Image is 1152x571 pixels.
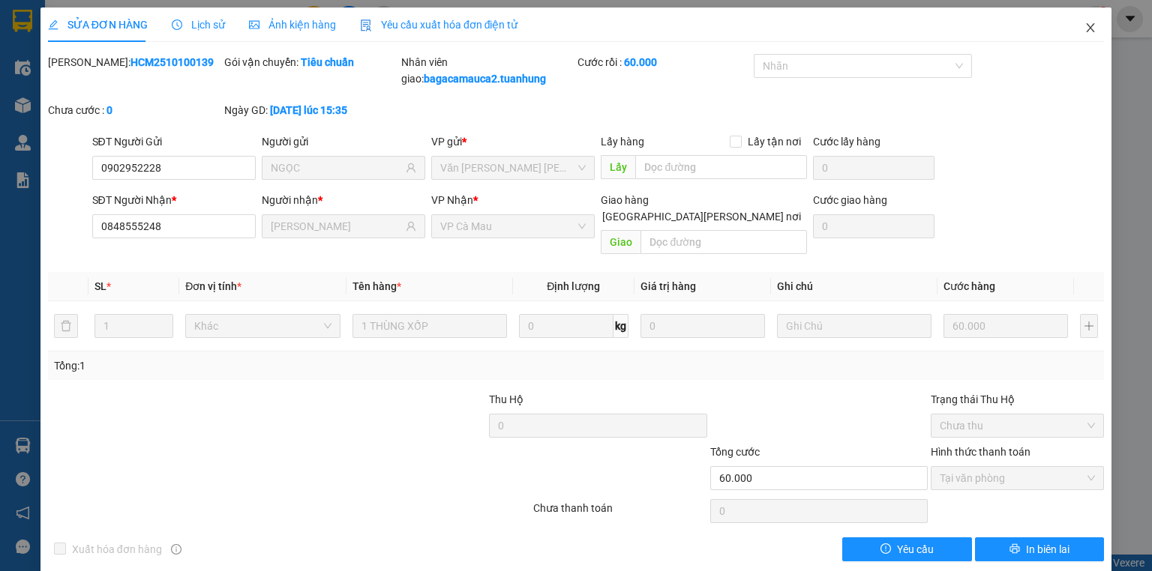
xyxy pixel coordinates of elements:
b: GỬI : VP Cà Mau [7,94,159,118]
input: Ghi Chú [777,314,931,338]
div: SĐT Người Nhận [92,192,256,208]
input: 0 [943,314,1068,338]
button: exclamation-circleYêu cầu [842,537,972,561]
span: Giá trị hàng [640,280,696,292]
span: [GEOGRAPHIC_DATA][PERSON_NAME] nơi [596,208,807,225]
input: Dọc đường [640,230,807,254]
button: Close [1069,7,1111,49]
span: Định lượng [547,280,600,292]
input: Dọc đường [635,155,807,179]
b: Tiêu chuẩn [301,56,354,68]
div: SĐT Người Gửi [92,133,256,150]
span: VP Nhận [431,194,473,206]
span: Khác [194,315,331,337]
span: VP Cà Mau [440,215,586,238]
input: 0 [640,314,765,338]
div: [PERSON_NAME]: [48,54,221,70]
label: Cước giao hàng [813,194,887,206]
div: Người gửi [262,133,425,150]
span: user [406,163,416,173]
span: Lấy [601,155,635,179]
div: Chưa cước : [48,102,221,118]
span: Giao [601,230,640,254]
span: Tổng cước [710,446,760,458]
span: Lịch sử [172,19,225,31]
div: VP gửi [431,133,595,150]
div: Tổng: 1 [54,357,445,374]
img: icon [360,19,372,31]
span: edit [48,19,58,30]
li: 85 [PERSON_NAME] [7,33,286,52]
span: kg [613,314,628,338]
div: Người nhận [262,192,425,208]
label: Cước lấy hàng [813,136,880,148]
span: phone [86,55,98,67]
b: [PERSON_NAME] [86,10,212,28]
div: Nhân viên giao: [401,54,574,87]
span: picture [249,19,259,30]
span: Xuất hóa đơn hàng [66,541,168,558]
b: 0 [106,104,112,116]
div: Cước rồi : [577,54,751,70]
button: delete [54,314,78,338]
span: Tên hàng [352,280,401,292]
span: clock-circle [172,19,182,30]
b: bagacamauca2.tuanhung [424,73,546,85]
th: Ghi chú [771,272,937,301]
b: 60.000 [624,56,657,68]
span: Thu Hộ [489,393,523,405]
span: Yêu cầu xuất hóa đơn điện tử [360,19,518,31]
input: Tên người nhận [271,218,403,235]
span: info-circle [171,544,181,555]
div: Chưa thanh toán [532,500,708,526]
b: HCM2510100139 [130,56,214,68]
span: printer [1009,543,1020,555]
input: VD: Bàn, Ghế [352,314,507,338]
button: plus [1080,314,1098,338]
span: exclamation-circle [880,543,891,555]
label: Hình thức thanh toán [931,446,1030,458]
span: Yêu cầu [897,541,934,558]
span: environment [86,36,98,48]
span: close [1084,22,1096,34]
span: Chưa thu [940,414,1095,437]
span: user [406,221,416,232]
button: printerIn biên lai [975,537,1105,561]
span: Đơn vị tính [185,280,241,292]
span: SL [94,280,106,292]
span: Cước hàng [943,280,995,292]
div: Trạng thái Thu Hộ [931,391,1104,408]
span: Tại văn phòng [940,467,1095,489]
span: In biên lai [1026,541,1069,558]
span: SỬA ĐƠN HÀNG [48,19,148,31]
input: Cước giao hàng [813,214,934,238]
span: Lấy tận nơi [742,133,807,150]
div: Ngày GD: [224,102,397,118]
span: Ảnh kiện hàng [249,19,336,31]
span: Văn phòng Hồ Chí Minh [440,157,586,179]
span: Lấy hàng [601,136,644,148]
span: Giao hàng [601,194,649,206]
input: Cước lấy hàng [813,156,934,180]
div: Gói vận chuyển: [224,54,397,70]
input: Tên người gửi [271,160,403,176]
li: 02839.63.63.63 [7,52,286,70]
b: [DATE] lúc 15:35 [270,104,347,116]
